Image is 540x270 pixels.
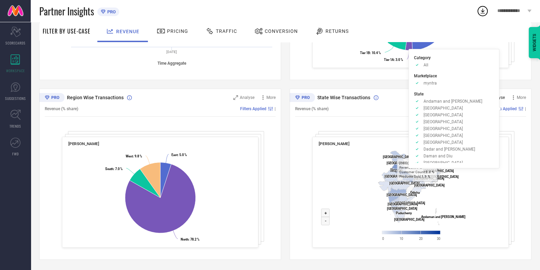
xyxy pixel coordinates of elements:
span: Filters Applied [240,106,266,111]
text: [GEOGRAPHIC_DATA] [387,207,417,210]
span: More [266,95,276,100]
text: Andaman and [PERSON_NAME] [421,215,466,219]
text: 30 [437,236,440,240]
tspan: North [181,237,189,241]
span: More [517,95,526,100]
tspan: East [171,153,178,157]
tspan: Time Aggregate [157,61,186,65]
div: Premium [39,93,65,103]
text: [DATE] [166,50,177,54]
span: [GEOGRAPHIC_DATA] [424,133,463,138]
text: [GEOGRAPHIC_DATA] [423,169,454,172]
tspan: Tier 1A [384,58,394,62]
span: | [525,106,526,111]
text: : 3.0 % [384,58,403,62]
div: Open download list [476,5,489,17]
span: Pricing [167,28,188,34]
text: [GEOGRAPHIC_DATA] [395,201,425,205]
span: myntra [424,81,437,86]
text: : 9.8 % [126,154,142,158]
text: [GEOGRAPHIC_DATA] [383,155,413,159]
text: - [324,218,326,223]
span: SCORECARDS [5,40,26,46]
span: [GEOGRAPHIC_DATA] [424,119,463,124]
span: Returns [326,28,349,34]
span: [GEOGRAPHIC_DATA] [424,106,463,111]
text: [GEOGRAPHIC_DATA] [388,202,418,206]
span: Revenue (% share) [295,106,329,111]
span: [GEOGRAPHIC_DATA] [424,160,463,165]
span: [GEOGRAPHIC_DATA] [424,113,463,117]
text: [GEOGRAPHIC_DATA] [414,183,445,187]
span: SUGGESTIONS [5,96,26,101]
tspan: West [126,154,133,158]
span: | [275,106,276,111]
text: [GEOGRAPHIC_DATA] [394,218,425,221]
span: [PERSON_NAME] [68,141,99,146]
text: [GEOGRAPHIC_DATA] [414,177,444,180]
tspan: South [105,167,113,170]
span: Marketplace [414,74,437,78]
span: Analyse [240,95,254,100]
text: Haryana [390,168,402,172]
text: + [324,210,327,216]
span: State Wise Transactions [317,95,370,100]
span: State [414,92,424,97]
span: [PERSON_NAME] [319,141,350,146]
span: Filters Applied [490,106,517,111]
span: Conversion [265,28,298,34]
span: PRO [106,9,116,14]
text: [GEOGRAPHIC_DATA] [428,175,459,178]
text: [GEOGRAPHIC_DATA] [386,161,417,165]
text: : 5.0 % [171,153,187,157]
span: All [424,63,428,67]
span: [GEOGRAPHIC_DATA] [424,126,463,131]
div: Premium [290,93,315,103]
span: Revenue (% share) [45,106,78,111]
span: Andaman and [PERSON_NAME] [424,99,482,104]
text: 20 [419,236,423,240]
text: : 78.2 % [181,237,199,241]
text: : 7.0 % [105,167,123,170]
tspan: Tier 1B [360,51,370,55]
span: Filter By Use-Case [43,27,91,35]
text: [GEOGRAPHIC_DATA] [385,175,415,178]
text: 10 [400,236,403,240]
text: Puducherry [396,211,412,215]
span: [GEOGRAPHIC_DATA] [424,140,463,145]
text: : 10.4 % [360,51,381,55]
text: [GEOGRAPHIC_DATA] [386,193,417,197]
span: TRENDS [10,124,21,129]
svg: Zoom [233,95,238,100]
span: WORKSPACE [6,68,25,73]
span: Revenue [116,29,139,34]
span: Category [414,55,431,60]
span: Dadar and [PERSON_NAME] [424,147,475,152]
span: FWD [12,151,19,156]
span: Region Wise Transactions [67,95,124,100]
text: [GEOGRAPHIC_DATA] [389,181,420,185]
span: Traffic [216,28,237,34]
text: Odisha [410,191,420,194]
text: 0 [382,236,384,240]
span: Partner Insights [39,4,94,18]
span: Daman and Diu [424,154,453,158]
